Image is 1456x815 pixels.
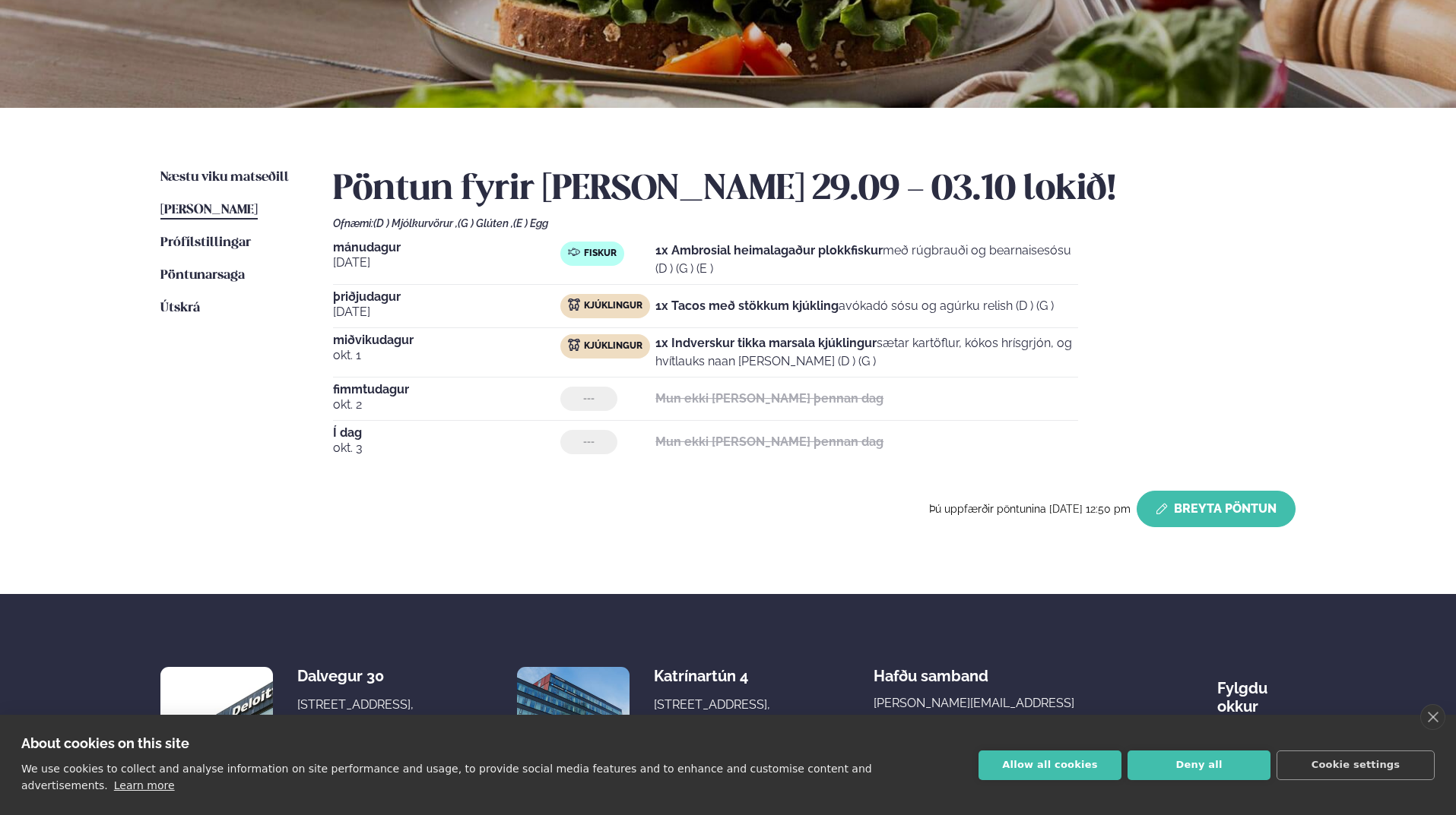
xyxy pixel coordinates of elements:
strong: About cookies on this site [21,735,189,751]
span: Prófílstillingar [160,236,251,249]
span: fimmtudagur [333,384,560,396]
span: [PERSON_NAME] [160,204,258,216]
div: Dalvegur 30 [297,667,418,685]
strong: 1x Ambrosial heimalagaður plokkfiskur [655,243,883,257]
img: chicken.svg [568,339,580,351]
a: [PERSON_NAME] [160,201,258,220]
img: image alt [160,667,273,779]
p: sætar kartöflur, kókos hrísgrjón, og hvítlauks naan [PERSON_NAME] (D ) (G ) [655,334,1078,371]
a: Næstu viku matseðill [160,169,289,187]
span: miðvikudagur [333,334,560,346]
span: Kjúklingur [584,300,642,312]
span: [DATE] [333,303,560,321]
div: [STREET_ADDRESS], [GEOGRAPHIC_DATA] [654,696,775,732]
span: okt. 3 [333,439,560,457]
div: [STREET_ADDRESS], [GEOGRAPHIC_DATA] [297,696,418,732]
a: Prófílstillingar [160,234,251,252]
span: okt. 1 [333,346,560,365]
span: (D ) Mjólkurvörur , [373,217,458,229]
span: mánudagur [333,242,560,254]
a: Learn more [114,779,175,791]
span: Kjúklingur [584,340,642,352]
a: close [1420,704,1445,730]
p: avókadó sósu og agúrku relish (D ) (G ) [655,297,1054,315]
span: [DATE] [333,254,560,272]
p: We use cookies to collect and analyse information on site performance and usage, to provide socia... [21,763,872,791]
span: Pöntunarsaga [160,269,245,282]
span: --- [583,393,595,405]
div: Ofnæmi: [333,217,1296,229]
span: þriðjudagur [333,291,560,303]
strong: Mun ekki [PERSON_NAME] þennan dag [655,391,883,406]
a: Pöntunarsaga [160,267,245,285]
span: --- [583,436,595,448]
button: Deny all [1128,750,1270,780]
p: með rúgbrauði og bearnaisesósu (D ) (G ) (E ) [655,242,1078,278]
h2: Pöntun fyrir [PERSON_NAME] 29.09 - 03.10 lokið! [333,169,1296,211]
strong: 1x Indverskur tikka marsala kjúklingur [655,336,877,350]
span: Í dag [333,427,560,439]
strong: Mun ekki [PERSON_NAME] þennan dag [655,434,883,449]
span: (E ) Egg [513,217,548,229]
img: image alt [517,667,630,779]
img: fish.svg [568,246,580,258]
span: Næstu viku matseðill [160,171,289,184]
button: Breyta Pöntun [1137,491,1296,527]
div: Katrínartún 4 [654,667,775,685]
span: Hafðu samband [874,655,988,685]
span: Fiskur [584,248,617,260]
button: Cookie settings [1277,750,1435,780]
a: [PERSON_NAME][EMAIL_ADDRESS][DOMAIN_NAME] [874,694,1118,731]
strong: 1x Tacos með stökkum kjúkling [655,299,839,313]
img: chicken.svg [568,299,580,311]
span: (G ) Glúten , [458,217,513,229]
a: Útskrá [160,299,200,317]
div: Fylgdu okkur [1217,667,1296,715]
span: okt. 2 [333,396,560,414]
span: Þú uppfærðir pöntunina [DATE] 12:50 pm [929,503,1131,515]
button: Allow all cookies [979,750,1121,780]
span: Útskrá [160,302,200,314]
